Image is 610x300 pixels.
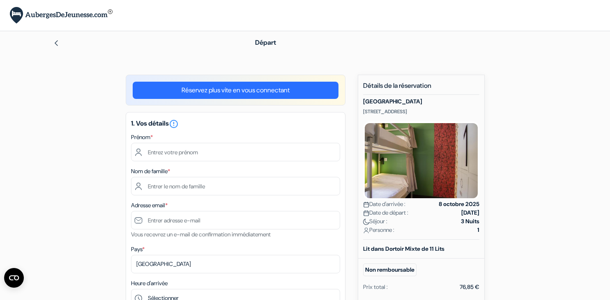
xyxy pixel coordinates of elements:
[131,211,340,229] input: Entrer adresse e-mail
[439,200,479,208] strong: 8 octobre 2025
[10,7,113,24] img: AubergesDeJeunesse.com
[169,119,179,128] a: error_outline
[131,231,271,238] small: Vous recevrez un e-mail de confirmation immédiatement
[53,40,60,46] img: left_arrow.svg
[460,283,479,291] div: 76,85 €
[363,82,479,95] h5: Détails de la réservation
[461,217,479,226] strong: 3 Nuits
[133,82,338,99] a: Réservez plus vite en vous connectant
[363,108,479,115] p: [STREET_ADDRESS]
[363,217,387,226] span: Séjour :
[169,119,179,129] i: error_outline
[363,202,369,208] img: calendar.svg
[131,143,340,161] input: Entrez votre prénom
[255,38,276,47] span: Départ
[477,226,479,234] strong: 1
[363,226,394,234] span: Personne :
[131,167,170,176] label: Nom de famille
[363,245,444,252] b: Lit dans Dortoir Mixte de 11 Lits
[131,201,168,210] label: Adresse email
[131,119,340,129] h5: 1. Vos détails
[363,200,405,208] span: Date d'arrivée :
[363,98,479,105] h5: [GEOGRAPHIC_DATA]
[363,227,369,234] img: user_icon.svg
[131,279,168,288] label: Heure d'arrivée
[131,245,145,254] label: Pays
[131,177,340,195] input: Entrer le nom de famille
[461,208,479,217] strong: [DATE]
[363,283,388,291] div: Prix total :
[363,210,369,216] img: calendar.svg
[363,263,417,276] small: Non remboursable
[131,133,153,142] label: Prénom
[4,268,24,288] button: Ouvrir le widget CMP
[363,219,369,225] img: moon.svg
[363,208,408,217] span: Date de départ :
